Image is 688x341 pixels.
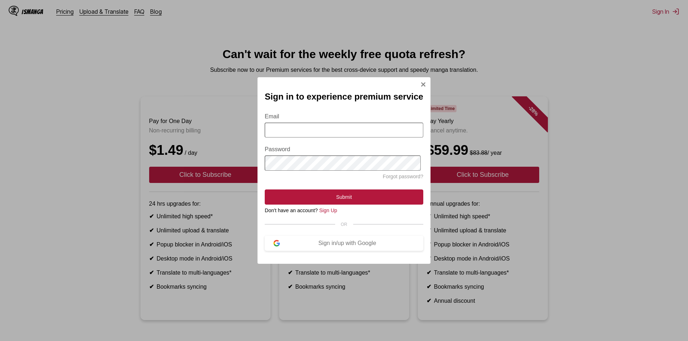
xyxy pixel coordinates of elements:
a: Forgot password? [383,174,423,179]
label: Password [265,146,423,153]
a: Sign Up [319,207,337,213]
div: OR [265,222,423,227]
div: Sign In Modal [258,77,430,264]
img: google-logo [273,240,280,246]
label: Email [265,113,423,120]
div: Don't have an account? [265,207,423,213]
button: Submit [265,189,423,205]
div: Sign in/up with Google [280,240,415,246]
img: Close [420,82,426,87]
h2: Sign in to experience premium service [265,92,423,102]
button: Sign in/up with Google [265,236,423,251]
